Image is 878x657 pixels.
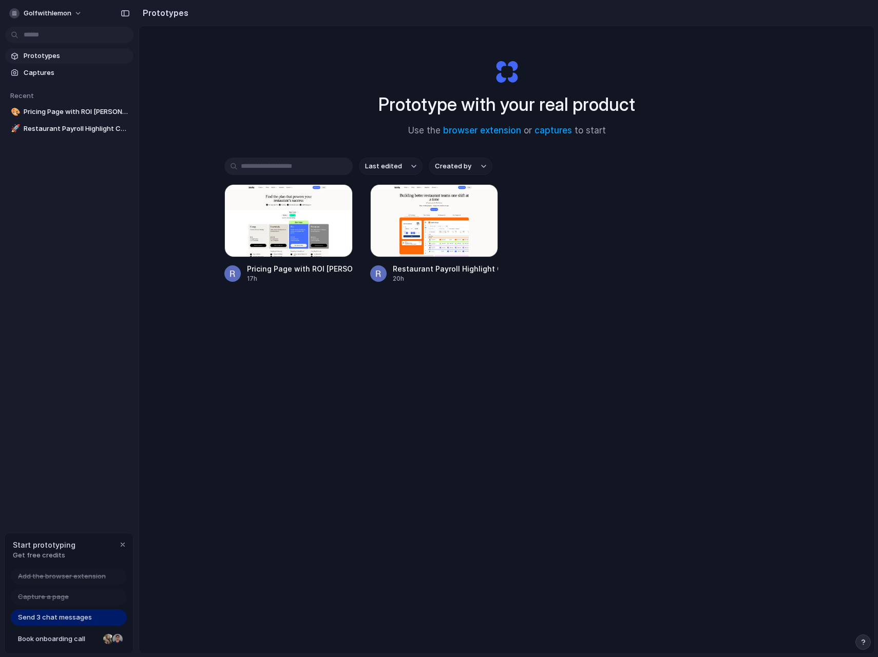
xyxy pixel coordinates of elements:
[429,158,492,175] button: Created by
[535,125,572,136] a: captures
[435,161,471,171] span: Created by
[139,7,188,19] h2: Prototypes
[24,107,129,117] span: Pricing Page with ROI [PERSON_NAME]
[24,8,71,18] span: golfwithlemon
[408,124,606,138] span: Use the or to start
[393,274,499,283] div: 20h
[10,91,34,100] span: Recent
[5,104,133,120] a: 🎨Pricing Page with ROI [PERSON_NAME]
[11,123,18,134] div: 🚀
[18,571,106,582] span: Add the browser extension
[247,263,353,274] div: Pricing Page with ROI [PERSON_NAME]
[9,107,20,117] button: 🎨
[5,5,87,22] button: golfwithlemon
[102,633,114,645] div: Nicole Kubica
[24,124,129,134] span: Restaurant Payroll Highlight Component
[18,634,99,644] span: Book onboarding call
[13,539,75,550] span: Start prototyping
[370,184,499,283] a: Restaurant Payroll Highlight ComponentRestaurant Payroll Highlight Component20h
[247,274,353,283] div: 17h
[11,106,18,118] div: 🎨
[24,68,129,78] span: Captures
[393,263,499,274] div: Restaurant Payroll Highlight Component
[365,161,402,171] span: Last edited
[9,124,20,134] button: 🚀
[5,65,133,81] a: Captures
[111,633,124,645] div: Christian Iacullo
[359,158,423,175] button: Last edited
[224,184,353,283] a: Pricing Page with ROI CalculatorPricing Page with ROI [PERSON_NAME]17h
[5,121,133,137] a: 🚀Restaurant Payroll Highlight Component
[378,91,635,118] h1: Prototype with your real product
[18,612,92,623] span: Send 3 chat messages
[5,48,133,64] a: Prototypes
[443,125,521,136] a: browser extension
[13,550,75,561] span: Get free credits
[24,51,129,61] span: Prototypes
[18,592,69,602] span: Capture a page
[11,631,127,647] a: Book onboarding call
